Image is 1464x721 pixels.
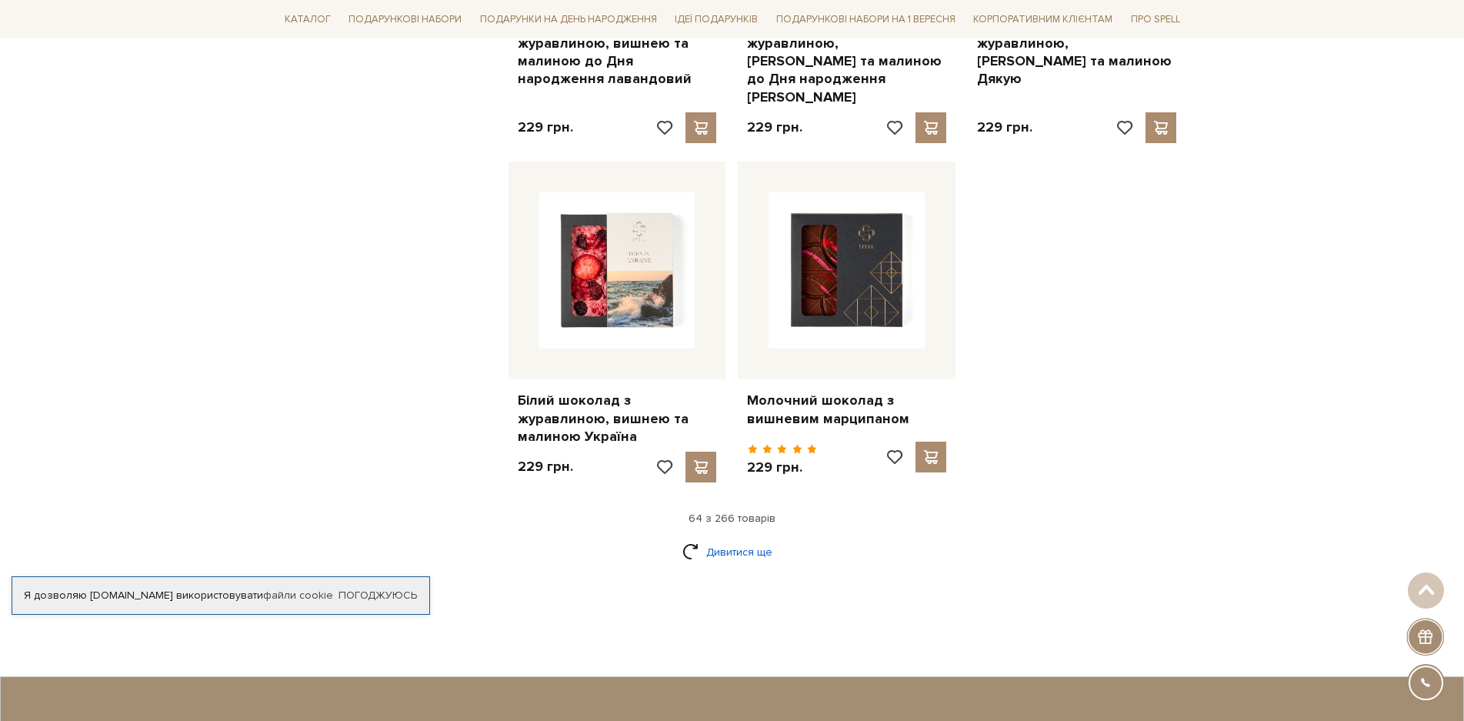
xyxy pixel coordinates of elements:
[977,16,1176,88] a: Білий шоколад з журавлиною, [PERSON_NAME] та малиною Дякую
[518,118,573,136] p: 229 грн.
[263,589,333,602] a: файли cookie
[338,589,417,603] a: Погоджуюсь
[977,118,1032,136] p: 229 грн.
[12,589,429,603] div: Я дозволяю [DOMAIN_NAME] використовувати
[474,8,663,32] a: Подарунки на День народження
[747,392,946,428] a: Молочний шоколад з вишневим марципаном
[518,458,573,476] p: 229 грн.
[278,8,337,32] a: Каталог
[770,6,962,32] a: Подарункові набори на 1 Вересня
[747,459,817,476] p: 229 грн.
[518,16,717,88] a: Білий шоколад з журавлиною, вишнею та малиною до Дня народження лавандовий
[967,6,1119,32] a: Корпоративним клієнтам
[747,16,946,106] a: Білий шоколад з журавлиною, [PERSON_NAME] та малиною до Дня народження [PERSON_NAME]
[1125,8,1186,32] a: Про Spell
[342,8,468,32] a: Подарункові набори
[682,539,782,566] a: Дивитися ще
[669,8,764,32] a: Ідеї подарунків
[747,118,802,136] p: 229 грн.
[272,512,1192,526] div: 64 з 266 товарів
[518,392,717,446] a: Білий шоколад з журавлиною, вишнею та малиною Україна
